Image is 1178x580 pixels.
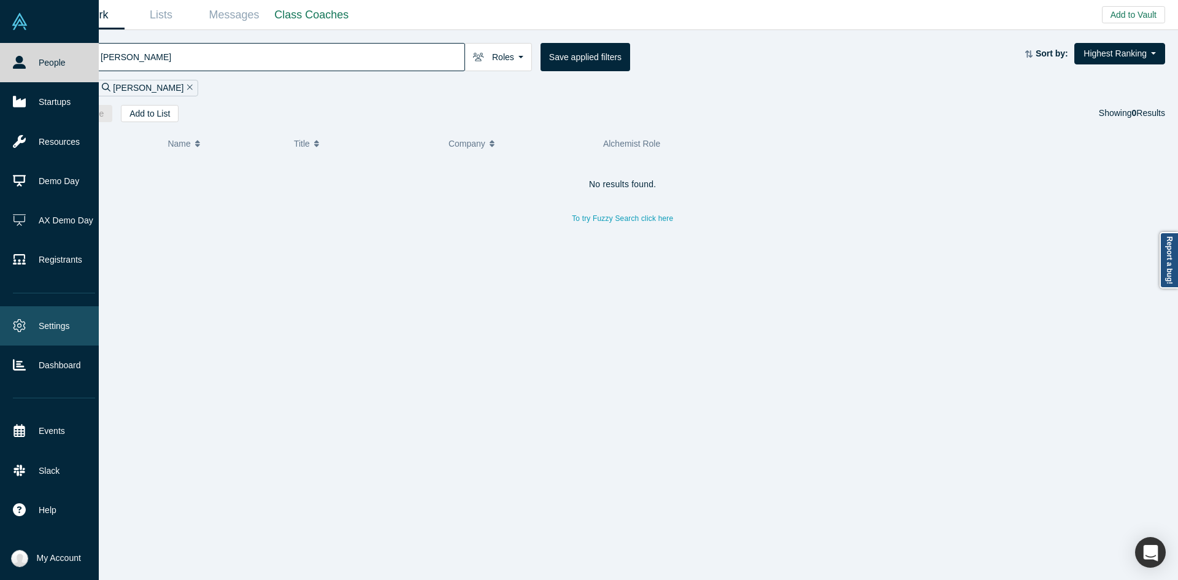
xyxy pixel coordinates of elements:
[39,504,56,517] span: Help
[1074,43,1165,64] button: Highest Ranking
[167,131,190,157] span: Name
[1102,6,1165,23] button: Add to Vault
[99,42,464,71] input: Search by name, title, company, summary, expertise, investment criteria or topics of focus
[1036,48,1068,58] strong: Sort by:
[167,131,281,157] button: Name
[198,1,271,29] a: Messages
[1132,108,1137,118] strong: 0
[563,211,682,226] button: To try Fuzzy Search click here
[541,43,630,71] button: Save applied filters
[603,139,660,149] span: Alchemist Role
[11,13,28,30] img: Alchemist Vault Logo
[448,131,590,157] button: Company
[37,552,81,565] span: My Account
[183,81,193,95] button: Remove Filter
[464,43,532,71] button: Roles
[294,131,436,157] button: Title
[11,550,28,567] img: Anna Sanchez's Account
[1099,105,1165,122] div: Showing
[1160,232,1178,288] a: Report a bug!
[294,131,310,157] span: Title
[125,1,198,29] a: Lists
[121,105,179,122] button: Add to List
[96,80,198,96] div: [PERSON_NAME]
[448,131,485,157] span: Company
[71,179,1175,190] h4: No results found.
[11,550,81,567] button: My Account
[1132,108,1165,118] span: Results
[271,1,353,29] a: Class Coaches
